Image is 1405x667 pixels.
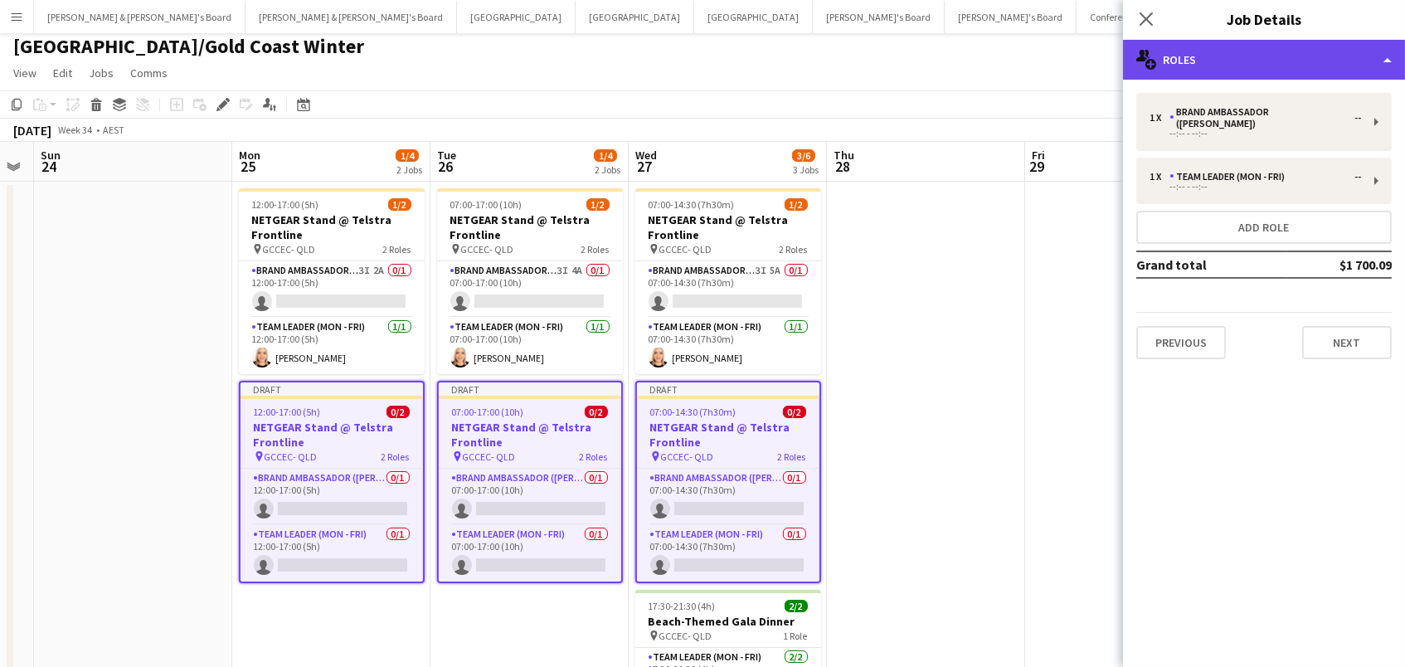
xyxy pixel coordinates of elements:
app-card-role: Brand Ambassador ([PERSON_NAME])0/112:00-17:00 (5h) [241,469,423,525]
span: 24 [38,157,61,176]
button: Conference Board [1077,1,1179,33]
span: 2 Roles [780,243,808,256]
span: GCCEC- QLD [661,450,714,463]
a: Edit [46,62,79,84]
div: Team Leader (Mon - Fri) [1169,171,1291,183]
span: 2 Roles [382,450,410,463]
span: Tue [437,148,456,163]
app-card-role: Team Leader (Mon - Fri)0/107:00-17:00 (10h) [439,525,621,582]
div: AEST [103,124,124,136]
span: 3/6 [792,149,815,162]
span: 26 [435,157,456,176]
app-card-role: Team Leader (Mon - Fri)1/107:00-14:30 (7h30m)[PERSON_NAME] [635,318,821,374]
span: 07:00-17:00 (10h) [450,198,523,211]
span: Edit [53,66,72,80]
div: 3 Jobs [793,163,819,176]
span: 12:00-17:00 (5h) [252,198,319,211]
span: 28 [831,157,854,176]
div: 2 Jobs [396,163,422,176]
div: -- [1354,171,1361,183]
span: 07:00-14:30 (7h30m) [650,406,737,418]
span: 0/2 [783,406,806,418]
span: Comms [130,66,168,80]
h3: NETGEAR Stand @ Telstra Frontline [437,212,623,242]
app-card-role: Brand Ambassador ([PERSON_NAME])0/107:00-14:30 (7h30m) [637,469,819,525]
span: GCCEC- QLD [461,243,514,256]
div: Roles [1123,40,1405,80]
div: Draft [439,382,621,396]
span: 2 Roles [778,450,806,463]
div: Draft07:00-14:30 (7h30m)0/2NETGEAR Stand @ Telstra Frontline GCCEC- QLD2 RolesBrand Ambassador ([... [635,381,821,583]
button: Previous [1136,326,1226,359]
app-card-role: Brand Ambassador ([PERSON_NAME])0/107:00-17:00 (10h) [439,469,621,525]
button: Add role [1136,211,1392,244]
h3: NETGEAR Stand @ Telstra Frontline [637,420,819,450]
span: Wed [635,148,657,163]
span: 2 Roles [580,450,608,463]
app-card-role: Team Leader (Mon - Fri)0/112:00-17:00 (5h) [241,525,423,582]
span: 2 Roles [581,243,610,256]
a: Comms [124,62,174,84]
span: 2 Roles [383,243,411,256]
div: 1 x [1150,171,1169,183]
span: 12:00-17:00 (5h) [254,406,321,418]
h3: NETGEAR Stand @ Telstra Frontline [635,212,821,242]
a: View [7,62,43,84]
span: 2/2 [785,600,808,612]
span: 29 [1029,157,1045,176]
button: [PERSON_NAME]'s Board [945,1,1077,33]
button: [PERSON_NAME]'s Board [813,1,945,33]
span: 25 [236,157,260,176]
app-job-card: 07:00-14:30 (7h30m)1/2NETGEAR Stand @ Telstra Frontline GCCEC- QLD2 RolesBrand Ambassador ([PERSO... [635,188,821,374]
span: Fri [1032,148,1045,163]
span: GCCEC- QLD [659,243,712,256]
h3: Beach-Themed Gala Dinner [635,614,821,629]
span: Jobs [89,66,114,80]
app-card-role: Brand Ambassador ([PERSON_NAME])3I2A0/112:00-17:00 (5h) [239,261,425,318]
app-card-role: Team Leader (Mon - Fri)1/112:00-17:00 (5h)[PERSON_NAME] [239,318,425,374]
div: [DATE] [13,122,51,139]
app-card-role: Brand Ambassador ([PERSON_NAME])3I5A0/107:00-14:30 (7h30m) [635,261,821,318]
app-card-role: Team Leader (Mon - Fri)0/107:00-14:30 (7h30m) [637,525,819,582]
button: [PERSON_NAME] & [PERSON_NAME]'s Board [246,1,457,33]
span: 1/4 [396,149,419,162]
h3: NETGEAR Stand @ Telstra Frontline [439,420,621,450]
span: 1/2 [388,198,411,211]
div: Draft12:00-17:00 (5h)0/2NETGEAR Stand @ Telstra Frontline GCCEC- QLD2 RolesBrand Ambassador ([PER... [239,381,425,583]
span: Thu [834,148,854,163]
span: 17:30-21:30 (4h) [649,600,716,612]
span: 27 [633,157,657,176]
button: [PERSON_NAME] & [PERSON_NAME]'s Board [34,1,246,33]
td: $1 700.09 [1287,251,1392,278]
div: Brand Ambassador ([PERSON_NAME]) [1169,106,1354,129]
div: 1 x [1150,112,1169,124]
h1: [GEOGRAPHIC_DATA]/Gold Coast Winter [13,34,364,59]
span: GCCEC- QLD [463,450,516,463]
span: Mon [239,148,260,163]
span: View [13,66,36,80]
span: GCCEC- QLD [263,243,316,256]
button: [GEOGRAPHIC_DATA] [576,1,694,33]
h3: Job Details [1123,8,1405,30]
span: 1/2 [586,198,610,211]
span: 0/2 [585,406,608,418]
td: Grand total [1136,251,1287,278]
div: Draft [241,382,423,396]
app-job-card: 12:00-17:00 (5h)1/2NETGEAR Stand @ Telstra Frontline GCCEC- QLD2 RolesBrand Ambassador ([PERSON_N... [239,188,425,374]
app-job-card: 07:00-17:00 (10h)1/2NETGEAR Stand @ Telstra Frontline GCCEC- QLD2 RolesBrand Ambassador ([PERSON_... [437,188,623,374]
h3: NETGEAR Stand @ Telstra Frontline [241,420,423,450]
span: 1/2 [785,198,808,211]
span: 1 Role [784,630,808,642]
button: Next [1302,326,1392,359]
div: --:-- - --:-- [1150,183,1361,191]
div: 2 Jobs [595,163,620,176]
span: GCCEC- QLD [265,450,318,463]
button: [GEOGRAPHIC_DATA] [694,1,813,33]
span: 07:00-17:00 (10h) [452,406,524,418]
div: Draft [637,382,819,396]
div: -- [1354,112,1361,124]
app-job-card: Draft07:00-17:00 (10h)0/2NETGEAR Stand @ Telstra Frontline GCCEC- QLD2 RolesBrand Ambassador ([PE... [437,381,623,583]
